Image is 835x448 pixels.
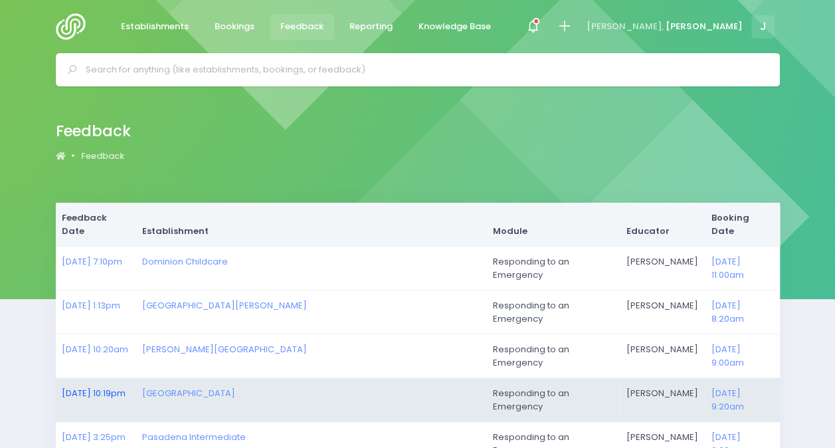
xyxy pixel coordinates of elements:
a: [DATE] 7:10pm [62,255,122,268]
a: Establishments [110,14,200,40]
td: Responding to an Emergency [486,247,620,290]
a: [DATE] 3:25pm [62,431,126,443]
a: [GEOGRAPHIC_DATA][PERSON_NAME] [142,299,307,312]
th: Feedback Date [56,203,136,247]
a: [DATE] 1:13pm [62,299,120,312]
th: Establishment [136,203,486,247]
span: Bookings [215,20,254,33]
span: Knowledge Base [418,20,491,33]
span: Establishments [121,20,189,33]
span: [PERSON_NAME], [587,20,664,33]
span: J [751,15,775,39]
h2: Feedback [56,122,131,140]
td: Responding to an Emergency [486,290,620,334]
a: [DATE] 9:00am [711,343,744,369]
a: Feedback [270,14,335,40]
a: Pasadena Intermediate [142,431,246,443]
a: Feedback [81,150,124,163]
span: Reporting [349,20,393,33]
a: [PERSON_NAME][GEOGRAPHIC_DATA] [142,343,307,356]
input: Search for anything (like establishments, bookings, or feedback) [86,60,761,80]
td: Responding to an Emergency [486,378,620,422]
a: [DATE] 11:00am [711,255,744,281]
span: Feedback [280,20,324,33]
a: Knowledge Base [408,14,502,40]
a: Dominion Childcare [142,255,228,268]
a: [DATE] 10:20am [62,343,128,356]
a: Reporting [339,14,404,40]
td: [PERSON_NAME] [620,378,705,422]
a: [DATE] 8:20am [711,299,744,325]
a: Bookings [204,14,266,40]
td: [PERSON_NAME] [620,247,705,290]
a: [DATE] 10:19pm [62,387,126,399]
td: [PERSON_NAME] [620,334,705,378]
th: Module [486,203,620,247]
span: [PERSON_NAME] [666,20,743,33]
img: Logo [56,13,94,40]
th: Educator [620,203,705,247]
td: Responding to an Emergency [486,334,620,378]
th: Booking Date [705,203,780,247]
a: [DATE] 9:20am [711,387,744,413]
a: [GEOGRAPHIC_DATA] [142,387,235,399]
td: [PERSON_NAME] [620,290,705,334]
